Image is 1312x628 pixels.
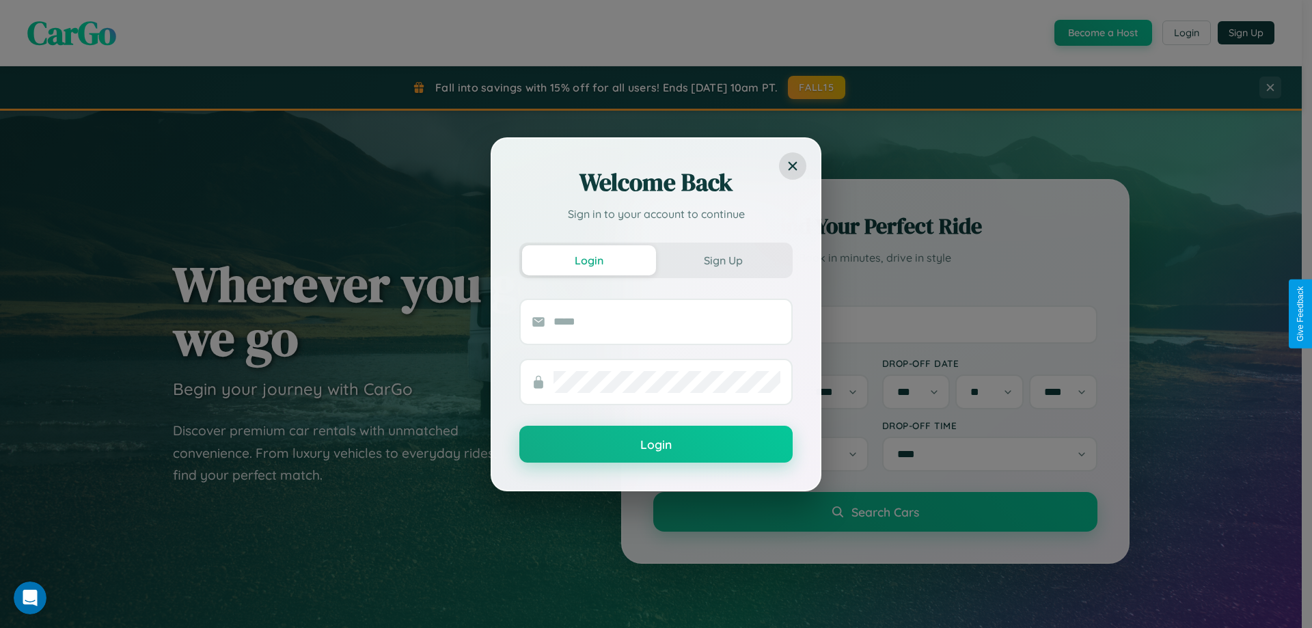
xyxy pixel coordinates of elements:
[1296,286,1305,342] div: Give Feedback
[519,426,793,463] button: Login
[656,245,790,275] button: Sign Up
[522,245,656,275] button: Login
[519,166,793,199] h2: Welcome Back
[519,206,793,222] p: Sign in to your account to continue
[14,582,46,614] iframe: Intercom live chat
